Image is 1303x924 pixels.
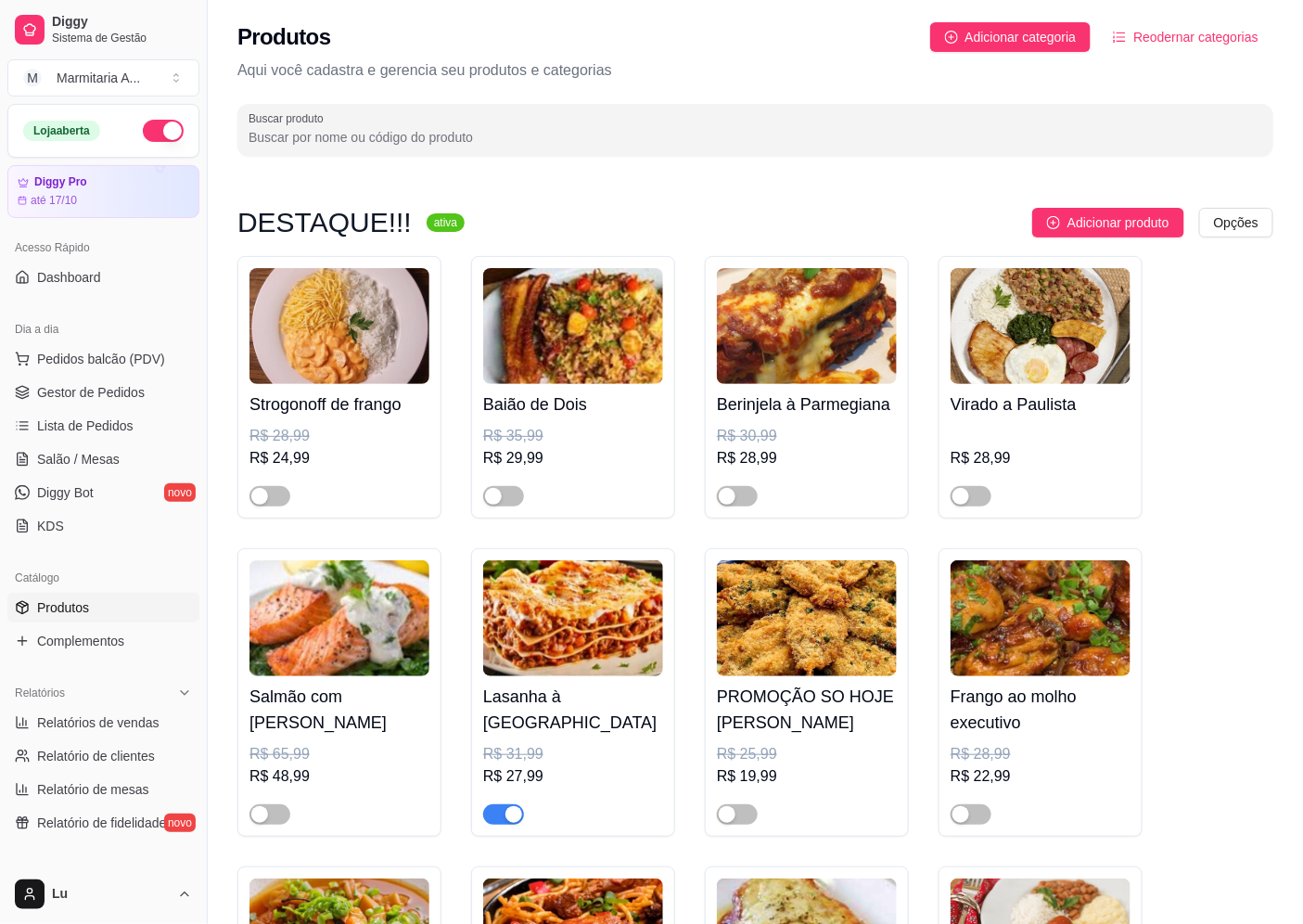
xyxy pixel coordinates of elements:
a: Salão / Mesas [7,444,199,474]
a: Lista de Pedidos [7,411,199,441]
span: Relatórios [15,686,65,700]
button: Alterar Status [143,120,184,142]
div: Marmitaria A ... [57,69,140,87]
h4: Baião de Dois [483,391,663,417]
div: R$ 48,99 [249,765,429,788]
img: product-image [249,268,429,384]
button: Select a team [7,59,199,96]
button: Adicionar produto [1032,208,1184,237]
span: Sistema de Gestão [52,31,192,45]
input: Buscar produto [249,128,1262,147]
h4: Virado a Paulista [951,391,1131,417]
a: Gestor de Pedidos [7,378,199,407]
div: R$ 30,99 [717,425,897,447]
sup: ativa [427,213,465,232]
button: Reodernar categorias [1098,22,1273,52]
span: Relatório de clientes [37,747,155,765]
div: R$ 25,99 [717,743,897,765]
div: R$ 65,99 [249,743,429,765]
a: Diggy Proaté 17/10 [7,165,199,218]
span: Relatórios de vendas [37,713,160,732]
img: product-image [249,560,429,676]
a: KDS [7,511,199,541]
img: product-image [717,268,897,384]
span: Salão / Mesas [37,450,120,468]
a: Relatório de fidelidadenovo [7,808,199,838]
a: Relatórios de vendas [7,708,199,738]
div: R$ 35,99 [483,425,663,447]
div: Dia a dia [7,314,199,344]
div: R$ 29,99 [483,447,663,469]
img: product-image [717,560,897,676]
a: Dashboard [7,263,199,292]
div: R$ 28,99 [717,447,897,469]
h4: Frango ao molho executivo [951,684,1131,736]
button: Lu [7,872,199,917]
article: até 17/10 [31,193,77,208]
div: Acesso Rápido [7,233,199,263]
span: M [23,69,42,87]
div: R$ 22,99 [951,765,1131,788]
button: Adicionar categoria [930,22,1092,52]
h2: Produtos [237,22,331,52]
img: product-image [951,268,1131,384]
img: product-image [951,560,1131,676]
label: Buscar produto [249,110,330,126]
span: Relatório de fidelidade [37,814,166,832]
div: R$ 24,99 [249,447,429,469]
span: Gestor de Pedidos [37,383,145,402]
span: Adicionar categoria [965,27,1077,47]
span: Diggy Bot [37,483,94,502]
h4: Lasanha à [GEOGRAPHIC_DATA] [483,684,663,736]
h4: Strogonoff de frango [249,391,429,417]
a: Diggy Botnovo [7,478,199,507]
a: Relatório de mesas [7,775,199,804]
span: Adicionar produto [1067,212,1169,233]
div: R$ 19,99 [717,765,897,788]
div: R$ 27,99 [483,765,663,788]
span: Lu [52,886,170,903]
span: Complementos [37,632,124,650]
div: Loja aberta [23,121,100,141]
div: Catálogo [7,563,199,593]
span: Relatório de mesas [37,780,149,799]
img: product-image [483,560,663,676]
button: Opções [1199,208,1273,237]
div: R$ 28,99 [249,425,429,447]
p: Aqui você cadastra e gerencia seu produtos e categorias [237,59,1273,82]
span: Reodernar categorias [1133,27,1258,47]
a: DiggySistema de Gestão [7,7,199,52]
article: Diggy Pro [34,175,87,189]
h4: Berinjela à Parmegiana [717,391,897,417]
span: Opções [1214,212,1258,233]
div: R$ 28,99 [951,743,1131,765]
h3: DESTAQUE!!! [237,212,412,234]
span: plus-circle [1047,216,1060,229]
span: Produtos [37,598,89,617]
a: Complementos [7,626,199,656]
span: Pedidos balcão (PDV) [37,350,165,368]
span: Dashboard [37,268,101,287]
img: product-image [483,268,663,384]
div: Gerenciar [7,860,199,890]
h4: Salmão com [PERSON_NAME] [249,684,429,736]
div: R$ 31,99 [483,743,663,765]
span: ordered-list [1113,31,1126,44]
h4: PROMOÇÃO SO HOJE [PERSON_NAME] [717,684,897,736]
a: Relatório de clientes [7,741,199,771]
div: R$ 28,99 [951,447,1131,469]
span: Diggy [52,14,192,31]
span: Lista de Pedidos [37,417,134,435]
span: plus-circle [945,31,958,44]
a: Produtos [7,593,199,622]
button: Pedidos balcão (PDV) [7,344,199,374]
span: KDS [37,517,64,535]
